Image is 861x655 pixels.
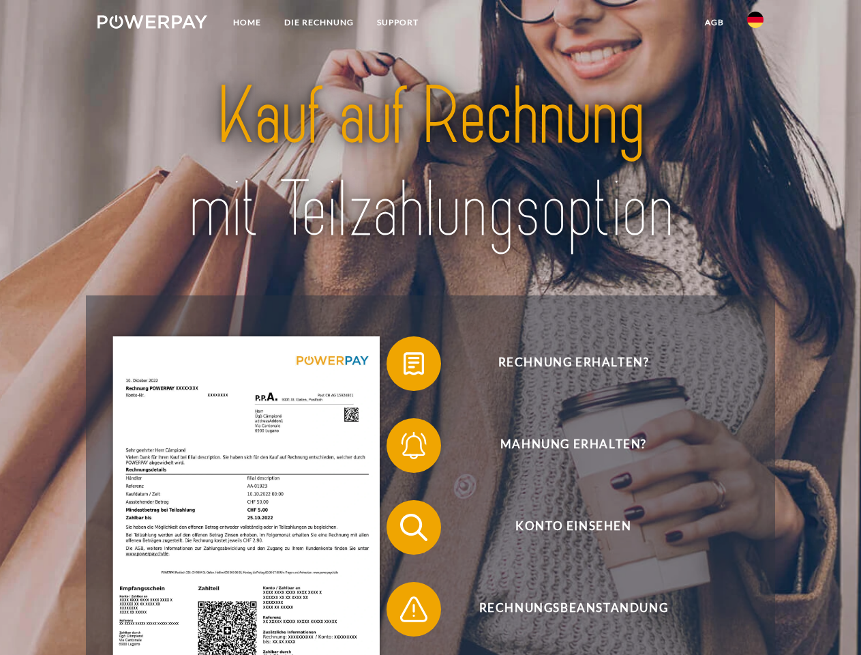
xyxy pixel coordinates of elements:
button: Konto einsehen [387,500,741,555]
button: Rechnungsbeanstandung [387,582,741,637]
img: qb_bill.svg [397,347,431,381]
span: Rechnungsbeanstandung [406,582,740,637]
span: Rechnung erhalten? [406,336,740,391]
span: Mahnung erhalten? [406,418,740,473]
img: title-powerpay_de.svg [130,65,731,261]
button: Rechnung erhalten? [387,336,741,391]
img: qb_bell.svg [397,428,431,463]
img: qb_warning.svg [397,592,431,626]
img: de [747,12,764,28]
button: Mahnung erhalten? [387,418,741,473]
span: Konto einsehen [406,500,740,555]
a: DIE RECHNUNG [273,10,365,35]
a: SUPPORT [365,10,430,35]
a: agb [693,10,736,35]
img: logo-powerpay-white.svg [97,15,207,29]
a: Home [222,10,273,35]
img: qb_search.svg [397,510,431,544]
